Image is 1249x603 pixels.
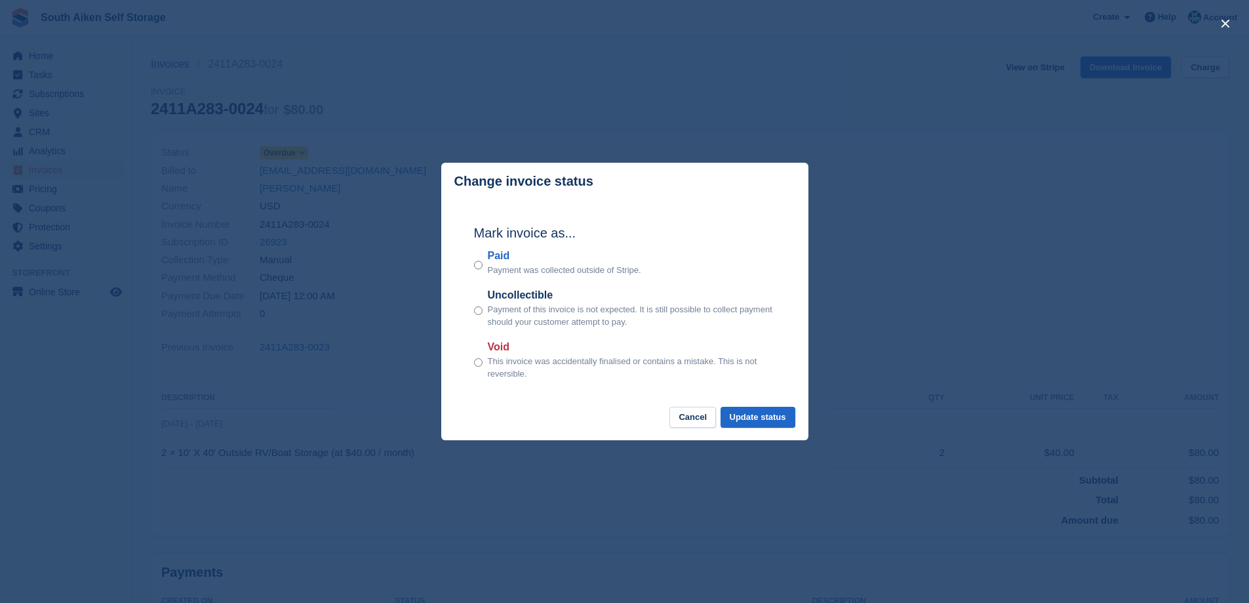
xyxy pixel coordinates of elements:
button: Update status [721,407,795,428]
p: Change invoice status [454,174,593,189]
p: Payment of this invoice is not expected. It is still possible to collect payment should your cust... [488,303,776,329]
h2: Mark invoice as... [474,223,776,243]
p: Payment was collected outside of Stripe. [488,264,641,277]
label: Paid [488,248,641,264]
p: This invoice was accidentally finalised or contains a mistake. This is not reversible. [488,355,776,381]
label: Void [488,339,776,355]
label: Uncollectible [488,287,776,303]
button: close [1215,13,1236,34]
button: Cancel [669,407,716,428]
